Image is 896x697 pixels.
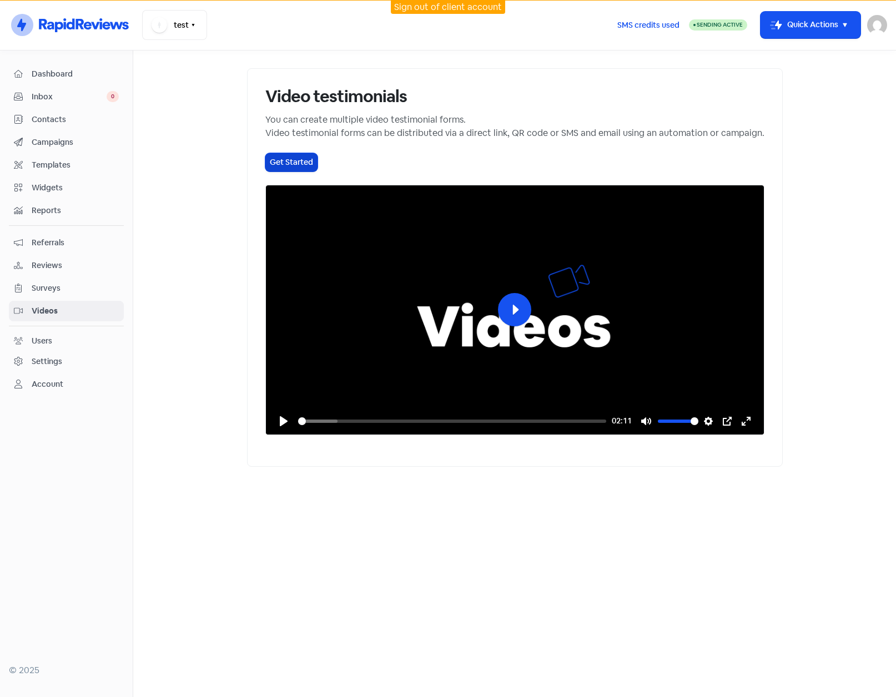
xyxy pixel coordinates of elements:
[32,91,107,103] span: Inbox
[142,10,207,40] button: test
[9,178,124,198] a: Widgets
[32,237,119,249] span: Referrals
[9,233,124,253] a: Referrals
[32,114,119,125] span: Contacts
[265,87,764,107] h1: Video testimonials
[265,153,318,171] button: Get Started
[32,282,119,294] span: Surveys
[9,374,124,395] a: Account
[9,664,124,677] div: © 2025
[32,305,119,317] span: Videos
[32,137,119,148] span: Campaigns
[9,155,124,175] a: Templates
[867,15,887,35] img: User
[32,205,119,216] span: Reports
[32,356,62,367] div: Settings
[265,113,764,140] div: You can create multiple video testimonial forms. Video testimonial forms can be distributed via a...
[9,255,124,276] a: Reviews
[9,301,124,321] a: Videos
[658,416,698,427] input: Volume
[689,18,747,32] a: Sending Active
[32,335,52,347] div: Users
[617,19,679,31] span: SMS credits used
[9,87,124,107] a: Inbox 0
[697,21,743,28] span: Sending Active
[298,416,606,427] input: Seek
[761,12,860,38] button: Quick Actions
[32,68,119,80] span: Dashboard
[9,278,124,299] a: Surveys
[9,331,124,351] a: Users
[32,260,119,271] span: Reviews
[9,109,124,130] a: Contacts
[612,415,632,428] div: Current time
[107,91,119,102] span: 0
[498,293,531,326] button: Play
[608,18,689,30] a: SMS credits used
[9,351,124,372] a: Settings
[275,412,293,430] button: Play
[32,182,119,194] span: Widgets
[9,64,124,84] a: Dashboard
[9,132,124,153] a: Campaigns
[32,159,119,171] span: Templates
[394,1,502,13] a: Sign out of client account
[32,378,63,390] div: Account
[9,200,124,221] a: Reports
